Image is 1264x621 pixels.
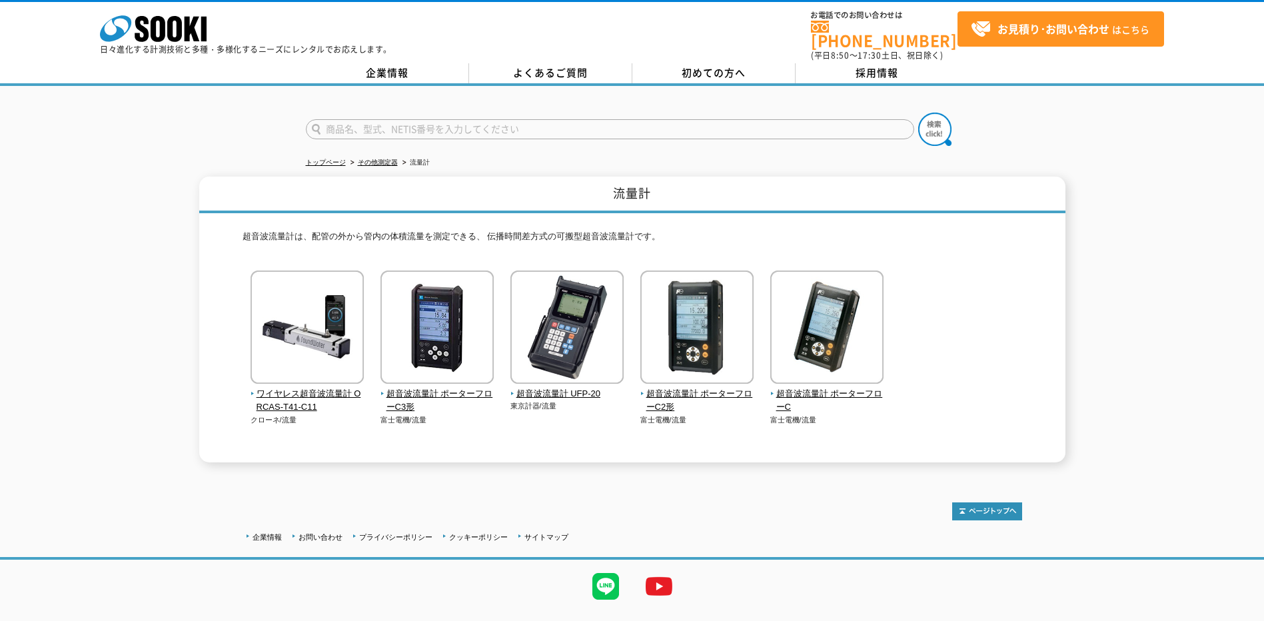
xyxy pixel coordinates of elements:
[510,400,624,412] p: 東京計器/流量
[632,63,796,83] a: 初めての方へ
[380,271,494,387] img: 超音波流量計 ポーターフローC3形
[811,21,957,48] a: [PHONE_NUMBER]
[100,45,392,53] p: 日々進化する計測技術と多種・多様化するニーズにレンタルでお応えします。
[997,21,1109,37] strong: お見積り･お問い合わせ
[251,271,364,387] img: ワイヤレス超音波流量計 ORCAS-T41-C11
[770,387,884,415] span: 超音波流量計 ポーターフローC
[858,49,882,61] span: 17:30
[306,119,914,139] input: 商品名、型式、NETIS番号を入力してください
[306,63,469,83] a: 企業情報
[770,414,884,426] p: 富士電機/流量
[640,374,754,414] a: 超音波流量計 ポーターフローC2形
[199,177,1065,213] h1: 流量計
[952,502,1022,520] img: トップページへ
[524,533,568,541] a: サイトマップ
[306,159,346,166] a: トップページ
[380,374,494,414] a: 超音波流量計 ポーターフローC3形
[796,63,959,83] a: 採用情報
[918,113,951,146] img: btn_search.png
[682,65,746,80] span: 初めての方へ
[243,230,1022,251] p: 超音波流量計は、配管の外から管内の体積流量を測定できる、 伝播時間差方式の可搬型超音波流量計です。
[359,533,432,541] a: プライバシーポリシー
[957,11,1164,47] a: お見積り･お問い合わせはこちら
[831,49,850,61] span: 8:50
[640,414,754,426] p: 富士電機/流量
[251,414,364,426] p: クローネ/流量
[400,156,430,170] li: 流量計
[770,271,884,387] img: 超音波流量計 ポーターフローC
[971,19,1149,39] span: はこちら
[640,387,754,415] span: 超音波流量計 ポーターフローC2形
[449,533,508,541] a: クッキーポリシー
[358,159,398,166] a: その他測定器
[251,374,364,414] a: ワイヤレス超音波流量計 ORCAS-T41-C11
[632,560,686,613] img: YouTube
[510,374,624,401] a: 超音波流量計 UFP-20
[510,387,624,401] span: 超音波流量計 UFP-20
[253,533,282,541] a: 企業情報
[811,49,943,61] span: (平日 ～ 土日、祝日除く)
[811,11,957,19] span: お電話でのお問い合わせは
[380,414,494,426] p: 富士電機/流量
[640,271,754,387] img: 超音波流量計 ポーターフローC2形
[380,387,494,415] span: 超音波流量計 ポーターフローC3形
[510,271,624,387] img: 超音波流量計 UFP-20
[251,387,364,415] span: ワイヤレス超音波流量計 ORCAS-T41-C11
[579,560,632,613] img: LINE
[469,63,632,83] a: よくあるご質問
[299,533,342,541] a: お問い合わせ
[770,374,884,414] a: 超音波流量計 ポーターフローC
